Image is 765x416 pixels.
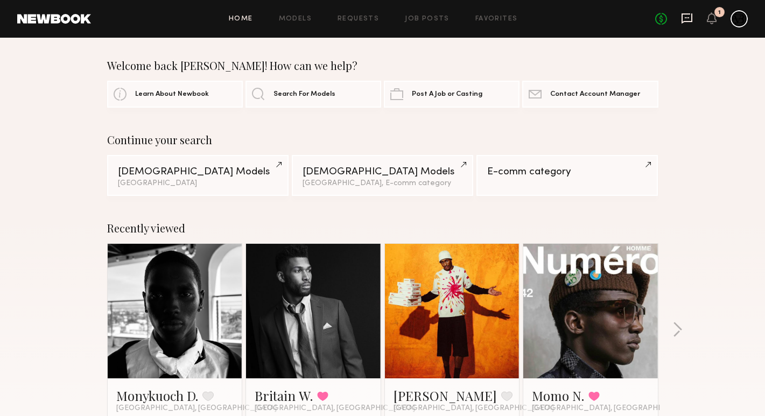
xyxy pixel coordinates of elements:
a: Requests [338,16,379,23]
a: Home [229,16,253,23]
div: Recently viewed [107,222,658,235]
span: Contact Account Manager [550,91,640,98]
div: 1 [718,10,721,16]
a: Job Posts [405,16,450,23]
div: [DEMOGRAPHIC_DATA] Models [303,167,462,177]
a: Post A Job or Casting [384,81,520,108]
a: Monykuoch D. [116,387,198,404]
a: Favorites [475,16,518,23]
a: Search For Models [245,81,381,108]
a: Contact Account Manager [522,81,658,108]
a: [DEMOGRAPHIC_DATA] Models[GEOGRAPHIC_DATA], E-comm category [292,155,473,196]
div: Welcome back [PERSON_NAME]! How can we help? [107,59,658,72]
div: [GEOGRAPHIC_DATA], E-comm category [303,180,462,187]
a: Learn About Newbook [107,81,243,108]
a: [DEMOGRAPHIC_DATA] Models[GEOGRAPHIC_DATA] [107,155,289,196]
div: [GEOGRAPHIC_DATA] [118,180,278,187]
div: Continue your search [107,133,658,146]
a: Momo N. [532,387,584,404]
a: [PERSON_NAME] [394,387,497,404]
a: E-comm category [476,155,658,196]
span: Post A Job or Casting [412,91,482,98]
div: E-comm category [487,167,647,177]
span: Learn About Newbook [135,91,209,98]
span: Search For Models [273,91,335,98]
span: [GEOGRAPHIC_DATA], [GEOGRAPHIC_DATA] [532,404,692,413]
span: [GEOGRAPHIC_DATA], [GEOGRAPHIC_DATA] [255,404,415,413]
a: Models [279,16,312,23]
span: [GEOGRAPHIC_DATA], [GEOGRAPHIC_DATA] [394,404,554,413]
a: Britain W. [255,387,313,404]
div: [DEMOGRAPHIC_DATA] Models [118,167,278,177]
span: [GEOGRAPHIC_DATA], [GEOGRAPHIC_DATA] [116,404,277,413]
